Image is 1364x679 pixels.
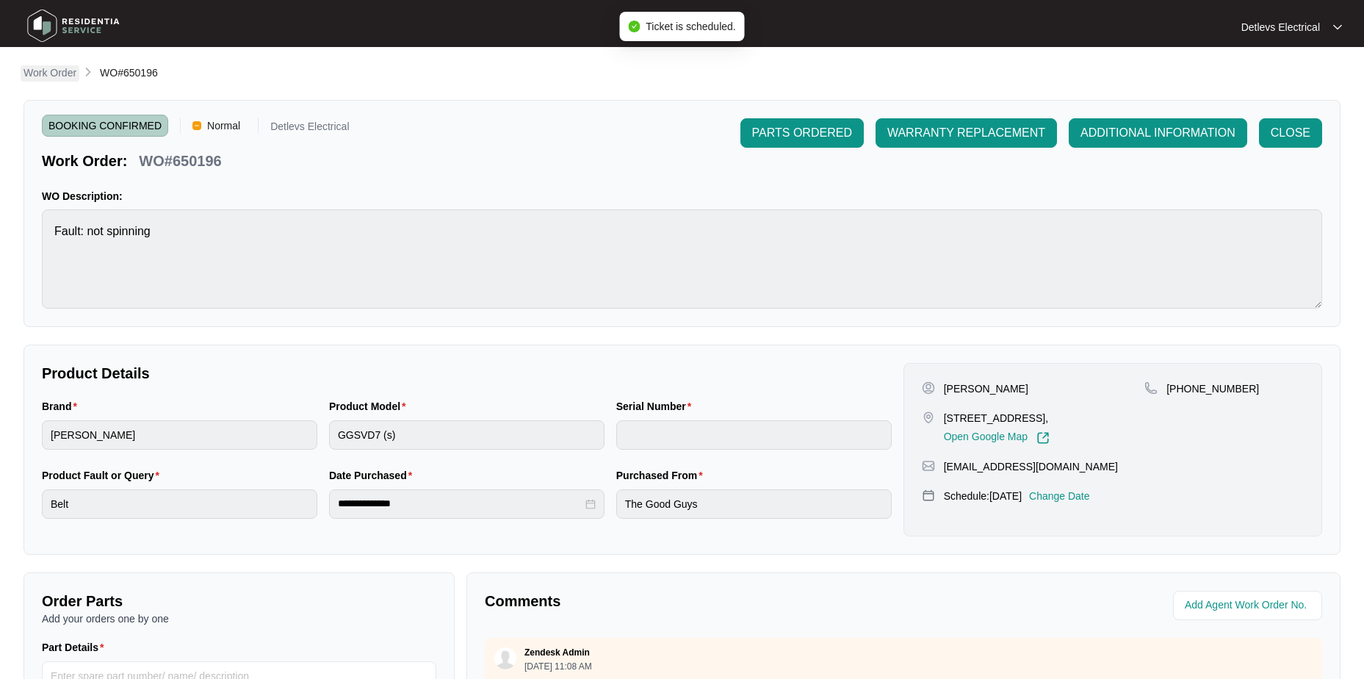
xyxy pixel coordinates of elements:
[42,209,1322,309] textarea: Fault: not spinning
[524,647,590,658] p: Zendesk Admin
[616,468,709,483] label: Purchased From
[1333,24,1342,31] img: dropdown arrow
[42,399,83,414] label: Brand
[21,65,79,82] a: Work Order
[944,489,1022,503] p: Schedule: [DATE]
[922,381,935,395] img: user-pin
[42,151,127,171] p: Work Order:
[628,21,640,32] span: check-circle
[485,591,893,611] p: Comments
[494,647,516,669] img: user.svg
[616,399,697,414] label: Serial Number
[329,420,605,450] input: Product Model
[270,121,349,137] p: Detlevs Electrical
[42,489,317,519] input: Product Fault or Query
[740,118,864,148] button: PARTS ORDERED
[82,66,94,78] img: chevron-right
[22,4,125,48] img: residentia service logo
[1271,124,1310,142] span: CLOSE
[876,118,1057,148] button: WARRANTY REPLACEMENT
[1069,118,1247,148] button: ADDITIONAL INFORMATION
[139,151,221,171] p: WO#650196
[42,468,165,483] label: Product Fault or Query
[42,189,1322,204] p: WO Description:
[944,411,1050,425] p: [STREET_ADDRESS],
[524,662,592,671] p: [DATE] 11:08 AM
[1144,381,1158,395] img: map-pin
[1185,597,1313,614] input: Add Agent Work Order No.
[1029,489,1090,503] p: Change Date
[616,489,892,519] input: Purchased From
[42,363,892,384] p: Product Details
[1166,381,1259,396] p: [PHONE_NUMBER]
[944,431,1050,445] a: Open Google Map
[922,411,935,424] img: map-pin
[192,121,201,130] img: Vercel Logo
[944,459,1118,474] p: [EMAIL_ADDRESS][DOMAIN_NAME]
[1080,124,1235,142] span: ADDITIONAL INFORMATION
[42,115,168,137] span: BOOKING CONFIRMED
[42,420,317,450] input: Brand
[922,459,935,473] img: map-pin
[42,640,110,655] label: Part Details
[1036,431,1050,445] img: Link-External
[616,420,892,450] input: Serial Number
[42,591,436,611] p: Order Parts
[1259,118,1322,148] button: CLOSE
[922,489,935,502] img: map-pin
[100,67,158,79] span: WO#650196
[752,124,852,142] span: PARTS ORDERED
[201,115,246,137] span: Normal
[944,381,1028,396] p: [PERSON_NAME]
[1241,20,1320,35] p: Detlevs Electrical
[24,65,76,80] p: Work Order
[338,496,582,511] input: Date Purchased
[646,21,735,32] span: Ticket is scheduled.
[329,468,418,483] label: Date Purchased
[42,611,436,626] p: Add your orders one by one
[329,399,412,414] label: Product Model
[887,124,1045,142] span: WARRANTY REPLACEMENT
